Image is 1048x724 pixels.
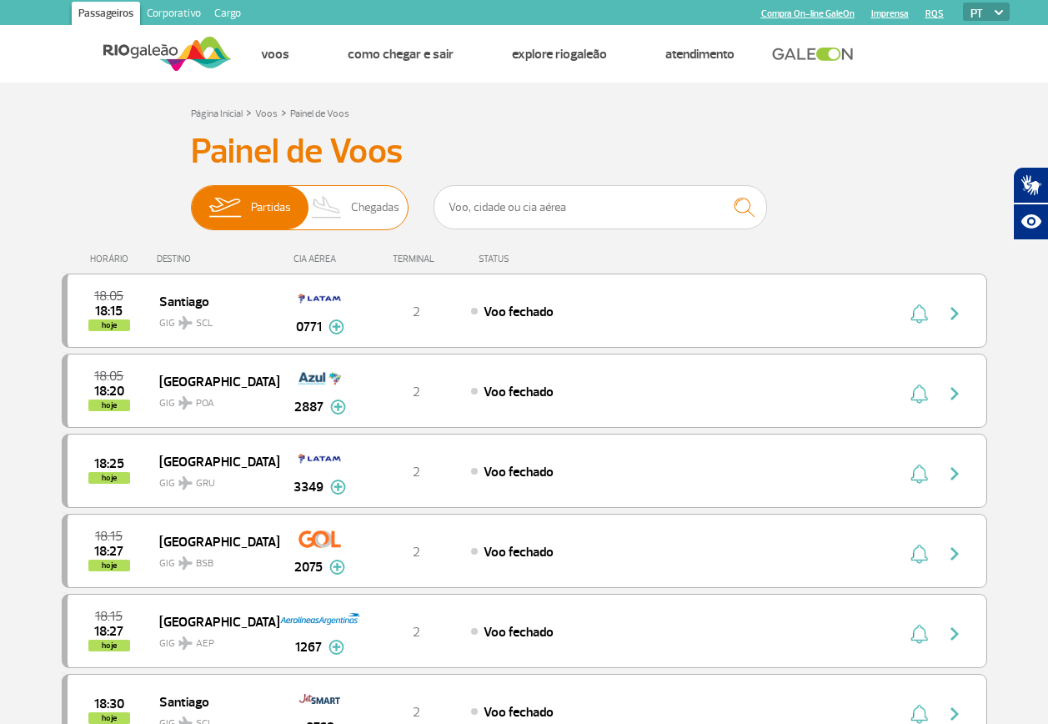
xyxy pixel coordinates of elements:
[159,307,266,331] span: GIG
[159,290,266,312] span: Santiago
[945,464,965,484] img: seta-direita-painel-voo.svg
[484,384,554,400] span: Voo fechado
[945,544,965,564] img: seta-direita-painel-voo.svg
[255,108,278,120] a: Voos
[413,544,420,561] span: 2
[413,464,420,480] span: 2
[1013,204,1048,240] button: Abrir recursos assistivos.
[159,467,266,491] span: GIG
[88,640,130,651] span: hoje
[293,477,323,497] span: 3349
[362,254,470,264] div: TERMINAL
[351,186,399,229] span: Chegadas
[294,557,323,577] span: 2075
[330,400,346,415] img: mais-info-painel-voo.svg
[484,704,554,721] span: Voo fechado
[88,560,130,571] span: hoje
[910,464,928,484] img: sino-painel-voo.svg
[910,704,928,724] img: sino-painel-voo.svg
[159,611,266,632] span: [GEOGRAPHIC_DATA]
[178,316,193,329] img: destiny_airplane.svg
[945,304,965,324] img: seta-direita-painel-voo.svg
[140,2,208,28] a: Corporativo
[294,397,323,417] span: 2887
[296,317,322,337] span: 0771
[1013,167,1048,240] div: Plugin de acessibilidade da Hand Talk.
[159,387,266,411] span: GIG
[208,2,248,28] a: Cargo
[925,8,944,19] a: RQS
[328,319,344,334] img: mais-info-painel-voo.svg
[178,636,193,650] img: destiny_airplane.svg
[251,186,291,229] span: Partidas
[413,704,420,721] span: 2
[910,304,928,324] img: sino-painel-voo.svg
[470,254,606,264] div: STATUS
[178,556,193,570] img: destiny_airplane.svg
[761,8,855,19] a: Compra On-line GaleOn
[261,46,289,63] a: Voos
[196,396,214,411] span: POA
[871,8,909,19] a: Imprensa
[413,304,420,320] span: 2
[278,254,362,264] div: CIA AÉREA
[95,611,123,622] span: 2025-08-25 18:15:00
[159,450,266,472] span: [GEOGRAPHIC_DATA]
[665,46,735,63] a: Atendimento
[910,384,928,404] img: sino-painel-voo.svg
[290,108,349,120] a: Painel de Voos
[88,472,130,484] span: hoje
[484,544,554,561] span: Voo fechado
[434,185,767,229] input: Voo, cidade ou cia aérea
[191,108,243,120] a: Página Inicial
[910,544,928,564] img: sino-painel-voo.svg
[67,254,158,264] div: HORÁRIO
[157,254,278,264] div: DESTINO
[329,560,345,575] img: mais-info-painel-voo.svg
[196,316,213,331] span: SCL
[945,704,965,724] img: seta-direita-painel-voo.svg
[303,186,352,229] img: slider-desembarque
[159,691,266,712] span: Santiago
[178,476,193,490] img: destiny_airplane.svg
[196,556,213,571] span: BSB
[94,626,123,637] span: 2025-08-25 18:27:00
[512,46,607,63] a: Explore RIOgaleão
[945,624,965,644] img: seta-direita-painel-voo.svg
[196,636,214,651] span: AEP
[246,103,252,122] a: >
[72,2,140,28] a: Passageiros
[94,458,124,470] span: 2025-08-25 18:25:00
[94,698,124,710] span: 2025-08-25 18:30:00
[88,319,130,331] span: hoje
[88,400,130,411] span: hoje
[94,290,123,302] span: 2025-08-25 18:05:00
[198,186,251,229] img: slider-embarque
[413,624,420,641] span: 2
[159,547,266,571] span: GIG
[281,103,287,122] a: >
[159,370,266,392] span: [GEOGRAPHIC_DATA]
[484,464,554,480] span: Voo fechado
[191,131,858,173] h3: Painel de Voos
[196,476,215,491] span: GRU
[94,546,123,557] span: 2025-08-25 18:27:00
[484,304,554,320] span: Voo fechado
[159,627,266,651] span: GIG
[178,396,193,410] img: destiny_airplane.svg
[910,624,928,644] img: sino-painel-voo.svg
[1013,167,1048,204] button: Abrir tradutor de língua de sinais.
[484,624,554,641] span: Voo fechado
[94,385,124,397] span: 2025-08-25 18:20:00
[348,46,454,63] a: Como chegar e sair
[330,480,346,495] img: mais-info-painel-voo.svg
[95,530,123,542] span: 2025-08-25 18:15:00
[413,384,420,400] span: 2
[94,370,123,382] span: 2025-08-25 18:05:00
[295,637,322,657] span: 1267
[159,530,266,552] span: [GEOGRAPHIC_DATA]
[95,305,123,317] span: 2025-08-25 18:15:25
[328,640,344,655] img: mais-info-painel-voo.svg
[88,712,130,724] span: hoje
[945,384,965,404] img: seta-direita-painel-voo.svg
